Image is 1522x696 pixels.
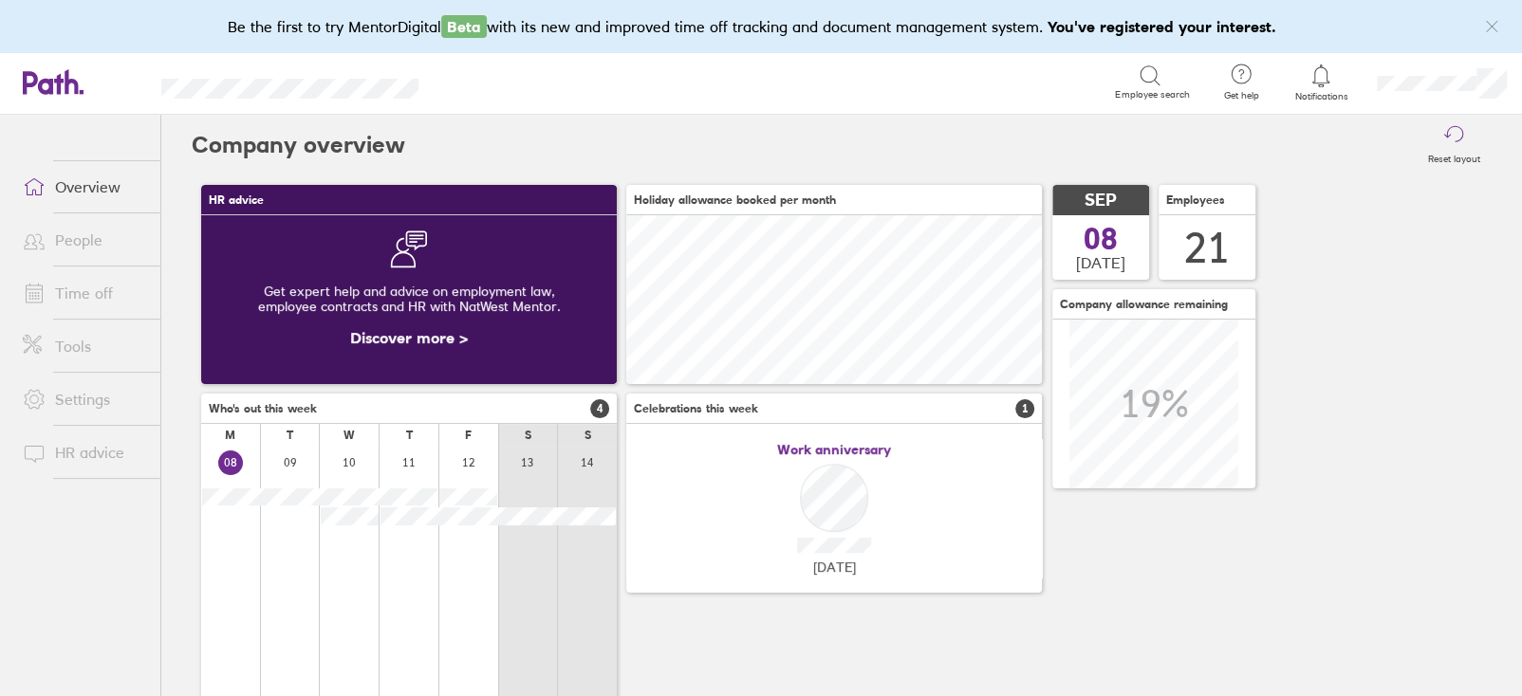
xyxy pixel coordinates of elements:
[634,193,836,207] span: Holiday allowance booked per month
[8,433,160,471] a: HR advice
[634,402,758,415] span: Celebrations this week
[441,15,487,38] span: Beta
[1290,91,1352,102] span: Notifications
[209,193,264,207] span: HR advice
[228,15,1295,38] div: Be the first to try MentorDigital with its new and improved time off tracking and document manage...
[287,429,293,442] div: T
[8,380,160,418] a: Settings
[1417,148,1492,165] label: Reset layout
[1166,193,1225,207] span: Employees
[343,429,355,442] div: W
[590,399,609,418] span: 4
[1048,17,1276,36] b: You've registered your interest.
[216,268,602,329] div: Get expert help and advice on employment law, employee contracts and HR with NatWest Mentor.
[350,328,468,347] a: Discover more >
[1290,63,1352,102] a: Notifications
[1417,115,1492,175] button: Reset layout
[813,559,856,575] span: [DATE]
[1084,224,1118,254] span: 08
[1115,89,1189,101] span: Employee search
[585,429,591,442] div: S
[525,429,531,442] div: S
[8,168,160,206] a: Overview
[1076,254,1125,271] span: [DATE]
[8,327,160,365] a: Tools
[8,274,160,312] a: Time off
[192,115,405,175] h2: Company overview
[225,429,235,442] div: M
[470,73,518,90] div: Search
[1060,298,1228,311] span: Company allowance remaining
[1210,90,1271,101] span: Get help
[777,442,891,457] span: Work anniversary
[406,429,413,442] div: T
[1015,399,1034,418] span: 1
[1184,224,1230,272] div: 21
[209,402,317,415] span: Who's out this week
[465,429,472,442] div: F
[8,221,160,259] a: People
[1085,191,1117,211] span: SEP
